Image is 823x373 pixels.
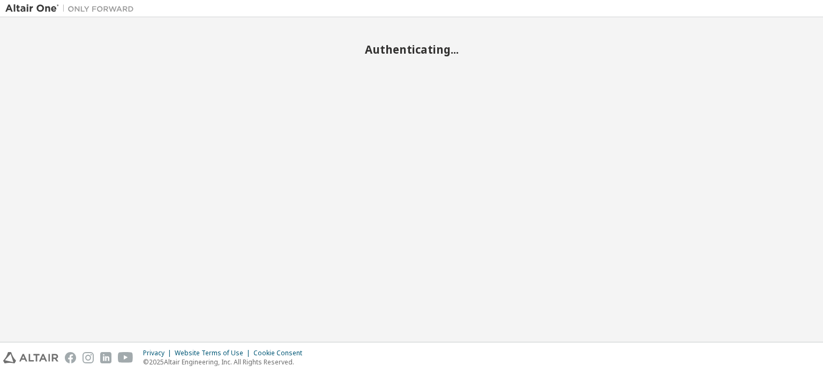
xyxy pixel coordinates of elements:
[65,352,76,363] img: facebook.svg
[3,352,58,363] img: altair_logo.svg
[100,352,111,363] img: linkedin.svg
[175,349,253,357] div: Website Terms of Use
[253,349,309,357] div: Cookie Consent
[5,42,818,56] h2: Authenticating...
[5,3,139,14] img: Altair One
[83,352,94,363] img: instagram.svg
[143,349,175,357] div: Privacy
[118,352,133,363] img: youtube.svg
[143,357,309,367] p: © 2025 Altair Engineering, Inc. All Rights Reserved.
